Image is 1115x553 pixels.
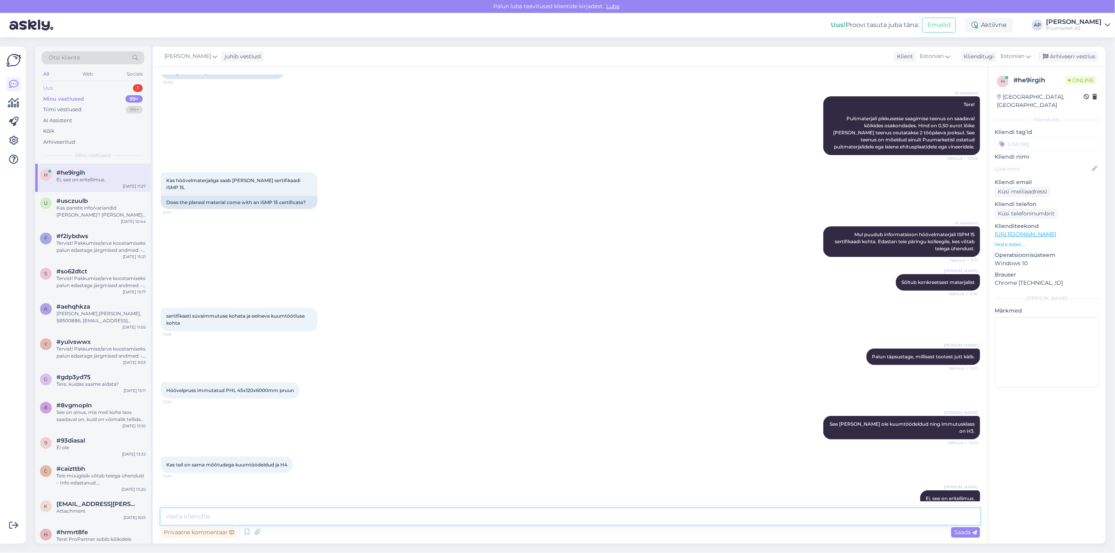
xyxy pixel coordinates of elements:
[831,21,846,29] b: Uus!
[830,421,976,434] span: See [PERSON_NAME] ole kuumtöödeldud ning immutusklass on H3.
[56,204,146,219] div: Kas panete info/variandid [PERSON_NAME]? [PERSON_NAME] [PERSON_NAME] koguseid öelda.
[995,164,1090,173] input: Lisa nimi
[1013,76,1065,85] div: # he9irgih
[1046,25,1102,31] div: Puumarket AS
[56,275,146,289] div: Tervist! Pakkumise/arve koostamiseks palun edastage järgmised andmed: • Ettevõtte nimi (või [PERS...
[872,354,975,360] span: Palun täpsustage, millisest tootest jutt käib.
[1065,76,1097,85] span: Online
[56,536,146,550] div: Tere! ProPartner sobib kõikidele juriidilistele isikutele, kes Puumarketist ostavad. Liikmed saav...
[43,84,53,92] div: Uus
[56,345,146,360] div: Tervist! Pakkumise/arve koostamiseks palun edastage järgmised andmed: • Ettevõtte nimi (või [PERS...
[81,69,95,79] div: Web
[56,310,146,324] div: [PERSON_NAME],[PERSON_NAME], 58500886, [EMAIL_ADDRESS][DOMAIN_NAME], kogused juba kirjutasin?, ta...
[44,306,48,312] span: a
[995,186,1050,197] div: Küsi meiliaadressi
[831,20,919,30] div: Proovi tasuta juba täna:
[56,437,85,444] span: #93diasal
[166,462,287,468] span: Kas teil on sama mõõtudega kuumtöödeldud ja H4
[122,423,146,429] div: [DATE] 15:10
[901,279,975,285] span: Sõltub konkreetsest materjalist
[995,279,1099,287] p: Chrome [TECHNICAL_ID]
[948,90,978,96] span: AI Assistent
[56,374,91,381] span: #gdp3yd75
[997,93,1084,109] div: [GEOGRAPHIC_DATA], [GEOGRAPHIC_DATA]
[995,138,1099,150] input: Lisa tag
[961,52,994,61] div: Klienditugi
[122,486,146,492] div: [DATE] 13:20
[948,257,978,263] span: Nähtud ✓ 11:11
[995,251,1099,259] p: Operatsioonisüsteem
[947,155,978,161] span: Nähtud ✓ 10:55
[1046,19,1102,25] div: [PERSON_NAME]
[56,197,88,204] span: #usczuulb
[163,399,192,405] span: 11:22
[161,196,318,209] div: Does the planed material come with an ISMP 15 certificate?
[835,231,976,251] span: Mul puudub informatsioon höövelmaterjali ISPM 15 sertifikaadi kohta. Edastan teie päringu kolleeg...
[944,268,978,274] span: [PERSON_NAME]
[43,117,72,125] div: AI Assistent
[133,84,143,92] div: 1
[948,440,978,446] span: Nähtud ✓ 11:24
[123,515,146,520] div: [DATE] 8:25
[1001,52,1024,61] span: Estonian
[1038,51,1099,62] div: Arhiveeri vestlus
[995,208,1058,219] div: Küsi telefoninumbrit
[126,106,143,114] div: 99+
[43,106,82,114] div: Tiimi vestlused
[222,52,261,61] div: juhib vestlust
[163,473,192,479] span: 11:27
[43,138,75,146] div: Arhiveeritud
[45,440,47,446] span: 9
[123,388,146,394] div: [DATE] 15:11
[995,153,1099,161] p: Kliendi nimi
[161,527,237,538] div: Privaatne kommentaar
[954,529,977,536] span: Saada
[894,52,913,61] div: Klient
[44,405,47,410] span: 8
[56,268,87,275] span: #so62dtct
[56,402,92,409] span: #8vgmopln
[833,101,976,150] span: Tere! Puitmaterjali pikkusesse saagimise teenus on saadaval kõikides osakondades. Hind on 0,50 eu...
[995,259,1099,267] p: Windows 10
[948,365,978,371] span: Nähtud ✓ 11:21
[56,176,146,183] div: Ei, see on eritellimus.
[995,116,1099,123] div: Kliendi info
[125,95,143,103] div: 99+
[995,222,1099,230] p: Klienditeekond
[125,69,144,79] div: Socials
[123,183,146,189] div: [DATE] 11:27
[56,233,88,240] span: #f2iybdws
[56,529,88,536] span: #hrmrt8fe
[965,18,1013,32] div: Aktiivne
[56,465,85,472] span: #caizttbh
[166,313,306,326] span: sertifikaati süvaimmutuse kohata ja eelneva kuumtöötluse kohta
[926,495,975,501] span: Ei, see on eritellimus.
[42,69,51,79] div: All
[56,240,146,254] div: Tervist! Pakkumise/arve koostamiseks palun edastage järgmised andmed: • Ettevõtte nimi (või [PERS...
[1001,78,1005,84] span: h
[44,468,48,474] span: c
[44,503,48,509] span: k
[43,127,54,135] div: Kõik
[6,53,21,68] img: Askly Logo
[56,338,91,345] span: #yulvswwx
[44,172,48,178] span: h
[995,307,1099,315] p: Märkmed
[922,18,956,33] button: Emailid
[44,235,47,241] span: f
[121,219,146,224] div: [DATE] 10:44
[44,341,47,347] span: y
[163,80,192,85] span: 10:55
[123,360,146,365] div: [DATE] 9:03
[56,508,146,515] div: Attachment
[56,472,146,486] div: Teie müügiisik võtab teiega ühendust – Info edastanud. ([PERSON_NAME]:le)
[45,271,47,276] span: s
[995,200,1099,208] p: Kliendi telefon
[1046,19,1110,31] a: [PERSON_NAME]Puumarket AS
[166,387,294,393] span: Höövelpruss immutatud PHL 45x120x6000mm pruun
[948,291,978,297] span: Nähtud ✓ 11:14
[1032,20,1043,31] div: AP
[56,501,138,508] span: kai.vares@mail.ee
[944,410,978,416] span: [PERSON_NAME]
[56,303,90,310] span: #aehqhkza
